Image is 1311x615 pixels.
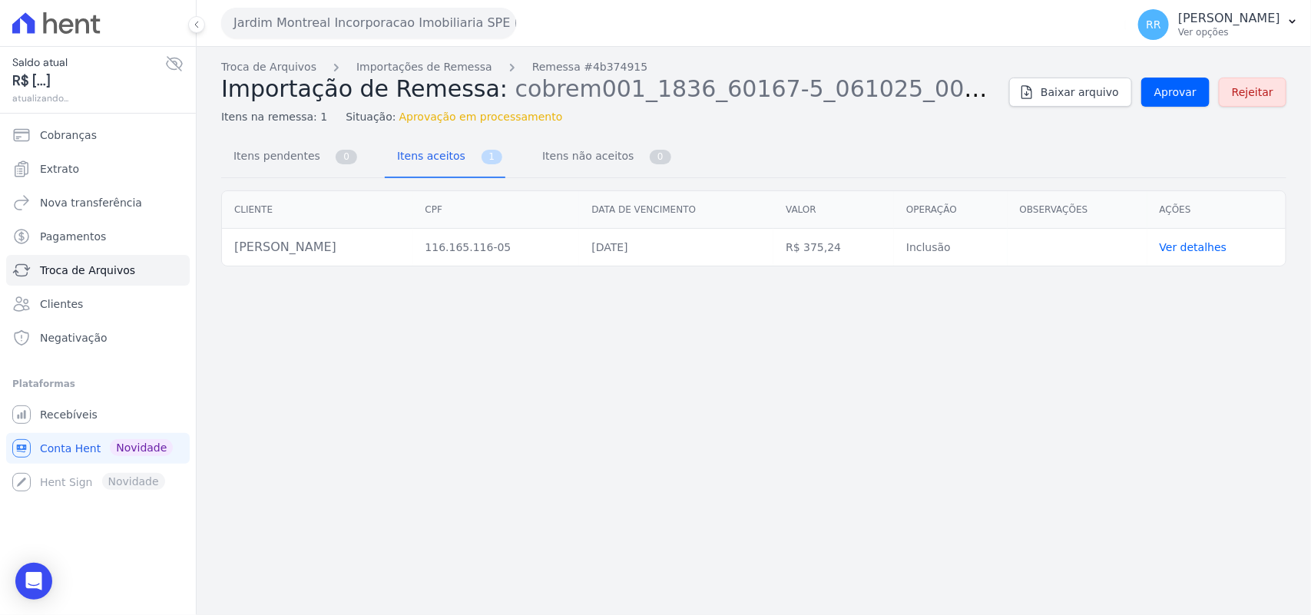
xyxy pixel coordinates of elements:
span: Itens pendentes [224,141,323,171]
a: Cobranças [6,120,190,150]
th: CPF [413,191,580,229]
span: Itens não aceitos [533,141,637,171]
button: Jardim Montreal Incorporacao Imobiliaria SPE LTDA [221,8,516,38]
span: Aprovar [1154,84,1197,100]
a: Itens não aceitos 0 [530,137,674,178]
td: 116.165.116-05 [413,229,580,266]
p: [PERSON_NAME] [1178,11,1280,26]
span: 1 [482,150,503,164]
div: Plataformas [12,375,184,393]
span: Rejeitar [1232,84,1273,100]
a: Baixar arquivo [1009,78,1132,107]
p: Ver opções [1178,26,1280,38]
span: Cobranças [40,127,97,143]
span: RR [1146,19,1160,30]
span: R$ [...] [12,71,165,91]
a: Conta Hent Novidade [6,433,190,464]
th: Observações [1008,191,1147,229]
span: Baixar arquivo [1041,84,1119,100]
a: Ver detalhes [1160,241,1227,253]
a: Itens aceitos 1 [385,137,505,178]
button: RR [PERSON_NAME] Ver opções [1126,3,1311,46]
span: Clientes [40,296,83,312]
th: Cliente [222,191,413,229]
nav: Sidebar [12,120,184,498]
span: Extrato [40,161,79,177]
th: Valor [773,191,894,229]
td: Inclusão [894,229,1008,266]
nav: Breadcrumb [221,59,997,75]
a: Pagamentos [6,221,190,252]
th: Operação [894,191,1008,229]
span: Importação de Remessa: [221,75,508,102]
th: Data de vencimento [579,191,773,229]
span: Negativação [40,330,108,346]
span: Conta Hent [40,441,101,456]
td: R$ 375,24 [773,229,894,266]
a: Troca de Arquivos [221,59,316,75]
span: Itens aceitos [388,141,468,171]
a: Aprovar [1141,78,1210,107]
a: Extrato [6,154,190,184]
span: Nova transferência [40,195,142,210]
span: 0 [336,150,357,164]
span: cobrem001_1836_60167-5_061025_005.TXT [515,74,1030,102]
a: Nova transferência [6,187,190,218]
td: [DATE] [579,229,773,266]
span: Saldo atual [12,55,165,71]
span: atualizando... [12,91,165,105]
span: 0 [650,150,671,164]
span: Situação: [346,109,396,125]
a: Recebíveis [6,399,190,430]
a: Rejeitar [1219,78,1286,107]
a: Itens pendentes 0 [221,137,360,178]
a: Clientes [6,289,190,319]
span: Recebíveis [40,407,98,422]
a: Negativação [6,322,190,353]
span: Pagamentos [40,229,106,244]
span: Itens na remessa: 1 [221,109,327,125]
a: Troca de Arquivos [6,255,190,286]
td: [PERSON_NAME] [222,229,413,266]
div: Open Intercom Messenger [15,563,52,600]
a: Importações de Remessa [356,59,492,75]
nav: Tab selector [221,137,674,178]
span: Troca de Arquivos [40,263,135,278]
a: Remessa #4b374915 [532,59,648,75]
th: Ações [1147,191,1286,229]
span: Aprovação em processamento [399,109,563,125]
span: Novidade [110,439,173,456]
